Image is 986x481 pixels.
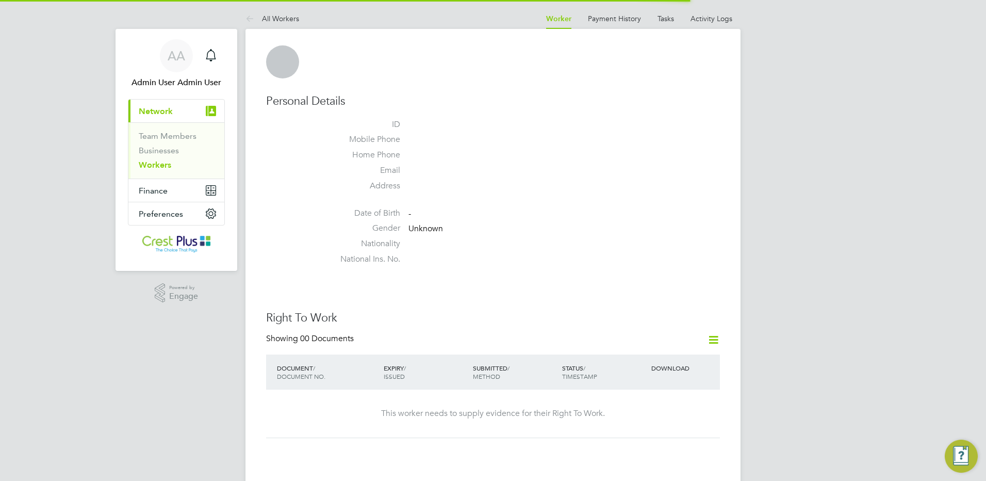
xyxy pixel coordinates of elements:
[328,181,400,191] label: Address
[139,146,179,155] a: Businesses
[266,333,356,344] div: Showing
[277,372,325,380] span: DOCUMENT NO.
[128,76,225,89] span: Admin User Admin User
[328,150,400,161] label: Home Phone
[583,364,585,372] span: /
[507,364,510,372] span: /
[142,236,211,252] img: crestplusoperations-logo-retina.png
[313,364,315,372] span: /
[328,238,400,249] label: Nationality
[473,372,500,380] span: METHOD
[116,29,237,271] nav: Main navigation
[139,209,183,219] span: Preferences
[404,364,406,372] span: /
[266,94,720,109] h3: Personal Details
[691,14,732,23] a: Activity Logs
[328,223,400,234] label: Gender
[139,131,196,141] a: Team Members
[649,359,720,377] div: DOWNLOAD
[470,359,560,386] div: SUBMITTED
[588,14,641,23] a: Payment History
[128,202,224,225] button: Preferences
[408,224,443,234] span: Unknown
[139,160,171,170] a: Workers
[546,14,571,23] a: Worker
[276,408,710,419] div: This worker needs to supply evidence for their Right To Work.
[266,311,720,326] h3: Right To Work
[945,440,978,473] button: Engage Resource Center
[128,39,225,89] a: AAAdmin User Admin User
[169,283,198,292] span: Powered by
[408,209,411,219] span: -
[169,292,198,301] span: Engage
[384,372,405,380] span: ISSUED
[274,359,381,386] div: DOCUMENT
[128,122,224,179] div: Network
[300,333,354,344] span: 00 Documents
[245,14,299,23] a: All Workers
[328,134,400,145] label: Mobile Phone
[168,49,185,62] span: AA
[139,106,173,116] span: Network
[328,208,400,219] label: Date of Birth
[128,100,224,122] button: Network
[155,283,199,303] a: Powered byEngage
[328,119,400,130] label: ID
[128,179,224,202] button: Finance
[328,254,400,265] label: National Ins. No.
[139,186,168,196] span: Finance
[128,236,225,252] a: Go to home page
[658,14,674,23] a: Tasks
[328,165,400,176] label: Email
[560,359,649,386] div: STATUS
[381,359,470,386] div: EXPIRY
[562,372,597,380] span: TIMESTAMP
